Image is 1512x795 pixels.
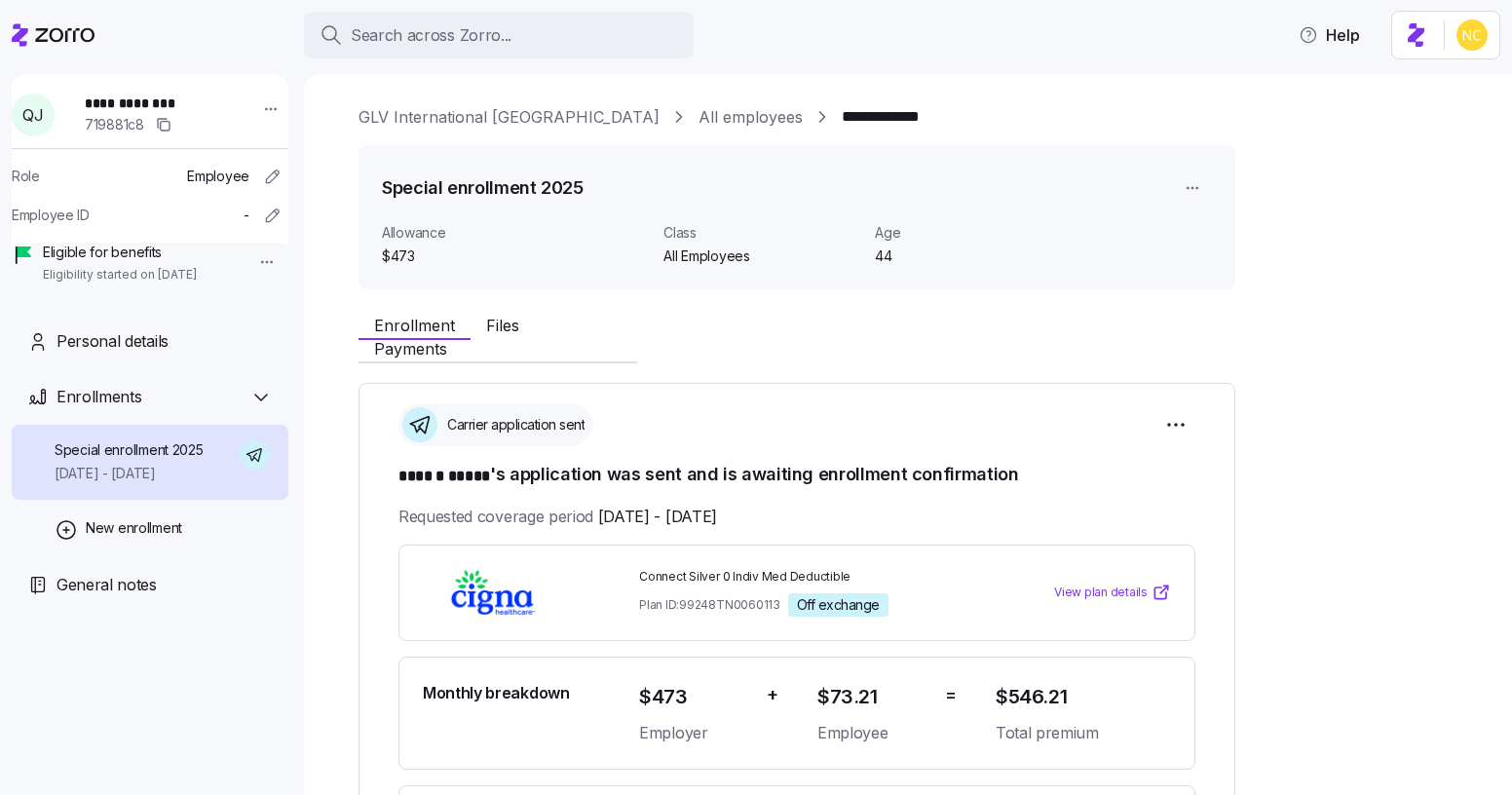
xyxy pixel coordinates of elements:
[57,573,157,597] span: General notes
[767,681,778,709] span: +
[55,440,204,460] span: Special enrollment 2025
[423,681,570,705] span: Monthly breakdown
[996,681,1171,713] span: $546.21
[1299,23,1360,47] span: Help
[382,175,584,200] h1: Special enrollment 2025
[374,341,447,357] span: Payments
[797,596,880,614] span: Off exchange
[304,12,694,58] button: Search across Zorro...
[486,318,519,333] span: Files
[85,115,144,134] span: 719881c8
[57,329,169,354] span: Personal details
[996,721,1171,745] span: Total premium
[359,105,660,130] a: GLV International [GEOGRAPHIC_DATA]
[12,167,40,186] span: Role
[639,569,980,586] span: Connect Silver 0 Indiv Med Deductible
[374,318,455,333] span: Enrollment
[86,518,182,538] span: New enrollment
[43,243,197,262] span: Eligible for benefits
[423,570,563,615] img: Cigna Healthcare
[663,246,859,266] span: All Employees
[12,206,90,225] span: Employee ID
[57,385,141,409] span: Enrollments
[699,105,803,130] a: All employees
[43,267,197,284] span: Eligibility started on [DATE]
[1054,583,1171,602] a: View plan details
[817,721,929,745] span: Employee
[441,415,585,435] span: Carrier application sent
[398,462,1195,489] h1: 's application was sent and is awaiting enrollment confirmation
[639,721,751,745] span: Employer
[639,596,780,613] span: Plan ID: 99248TN0060113
[22,107,43,123] span: Q J
[351,23,511,48] span: Search across Zorro...
[187,167,249,186] span: Employee
[398,505,717,529] span: Requested coverage period
[55,464,204,483] span: [DATE] - [DATE]
[663,223,859,243] span: Class
[244,206,249,225] span: -
[875,223,1071,243] span: Age
[382,246,648,266] span: $473
[598,505,717,529] span: [DATE] - [DATE]
[1283,16,1376,55] button: Help
[875,246,1071,266] span: 44
[1456,19,1488,51] img: e03b911e832a6112bf72643c5874f8d8
[945,681,957,709] span: =
[817,681,929,713] span: $73.21
[1054,584,1148,602] span: View plan details
[639,681,751,713] span: $473
[382,223,648,243] span: Allowance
